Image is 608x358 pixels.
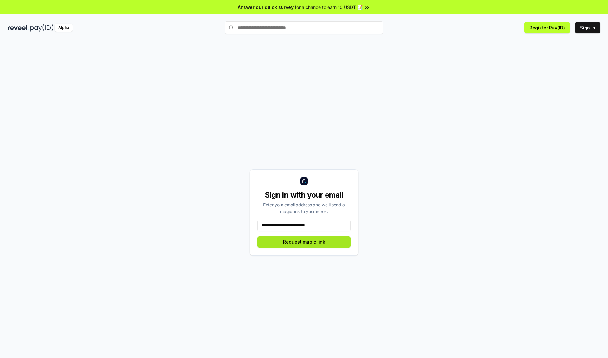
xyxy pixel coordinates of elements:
img: logo_small [300,177,308,185]
img: pay_id [30,24,54,32]
div: Sign in with your email [257,190,351,200]
button: Register Pay(ID) [524,22,570,33]
span: for a chance to earn 10 USDT 📝 [295,4,363,10]
span: Answer our quick survey [238,4,294,10]
button: Sign In [575,22,600,33]
img: reveel_dark [8,24,29,32]
button: Request magic link [257,236,351,248]
div: Enter your email address and we’ll send a magic link to your inbox. [257,201,351,215]
div: Alpha [55,24,73,32]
